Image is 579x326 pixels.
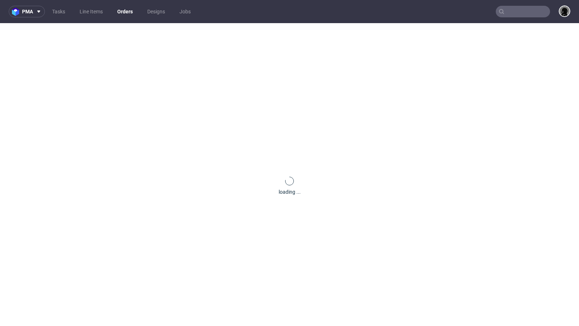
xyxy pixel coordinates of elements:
[12,8,22,16] img: logo
[559,6,570,16] img: Dawid Urbanowicz
[48,6,69,17] a: Tasks
[113,6,137,17] a: Orders
[22,9,33,14] span: pma
[75,6,107,17] a: Line Items
[143,6,169,17] a: Designs
[9,6,45,17] button: pma
[175,6,195,17] a: Jobs
[279,188,301,196] div: loading ...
